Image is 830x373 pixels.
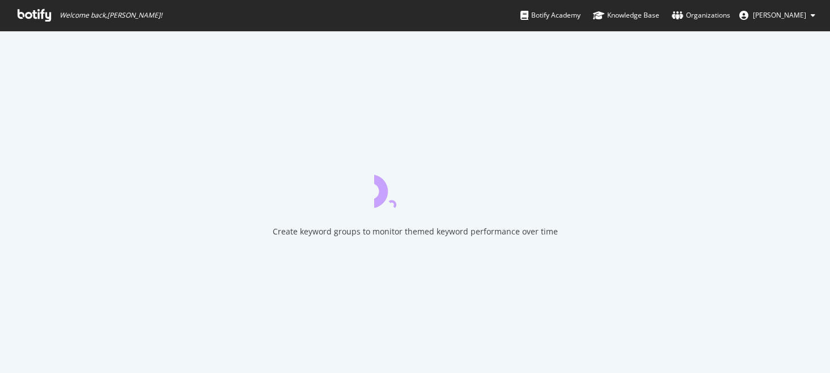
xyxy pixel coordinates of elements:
div: Botify Academy [520,10,581,21]
div: Knowledge Base [593,10,659,21]
span: Richard Lawther [753,10,806,20]
div: Create keyword groups to monitor themed keyword performance over time [273,226,558,237]
button: [PERSON_NAME] [730,6,824,24]
div: Organizations [672,10,730,21]
span: Welcome back, [PERSON_NAME] ! [60,11,162,20]
div: animation [374,167,456,208]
